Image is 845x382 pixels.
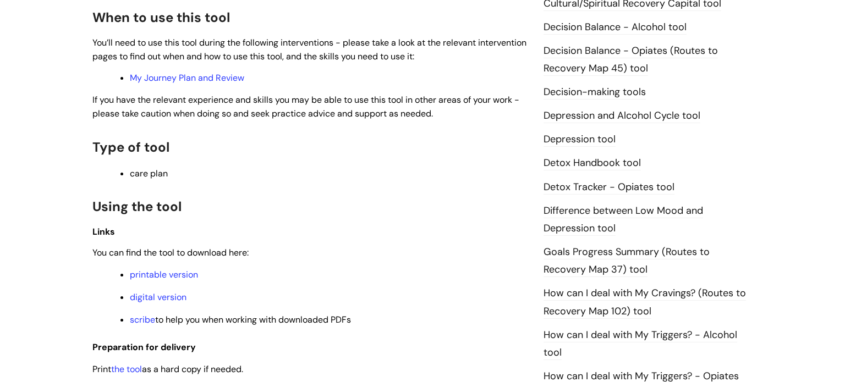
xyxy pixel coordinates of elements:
[92,341,196,353] span: Preparation for delivery
[544,204,703,236] a: Difference between Low Mood and Depression tool
[92,226,115,237] span: Links
[544,85,646,99] a: Decision-making tools
[92,9,230,26] span: When to use this tool
[544,180,674,195] a: Detox Tracker - Opiates tool
[130,314,351,325] span: to help you when working with downloaded PDFs
[111,363,142,375] a: the tool
[92,247,249,258] span: You can find the tool to download here:
[92,139,169,156] span: Type of tool
[130,168,168,179] span: care plan
[544,156,641,170] a: Detox Handbook tool
[544,328,737,360] a: How can I deal with My Triggers? - Alcohol tool
[544,132,616,147] a: Depression tool
[130,269,198,280] a: printable version
[544,109,700,123] a: Depression and Alcohol Cycle tool
[544,286,746,318] a: How can I deal with My Cravings? (Routes to Recovery Map 102) tool
[544,20,687,35] a: Decision Balance - Alcohol tool
[130,72,244,84] a: My Journey Plan and Review
[544,44,718,76] a: Decision Balance - Opiates (Routes to Recovery Map 45) tool
[92,37,526,62] span: You’ll need to use this tool during the following interventions - please take a look at the relev...
[92,363,243,375] span: Print as a hard copy if needed.
[130,314,155,325] a: scribe
[544,245,710,277] a: Goals Progress Summary (Routes to Recovery Map 37) tool
[92,94,519,119] span: If you have the relevant experience and skills you may be able to use this tool in other areas of...
[92,198,182,215] span: Using the tool
[130,291,186,303] a: digital version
